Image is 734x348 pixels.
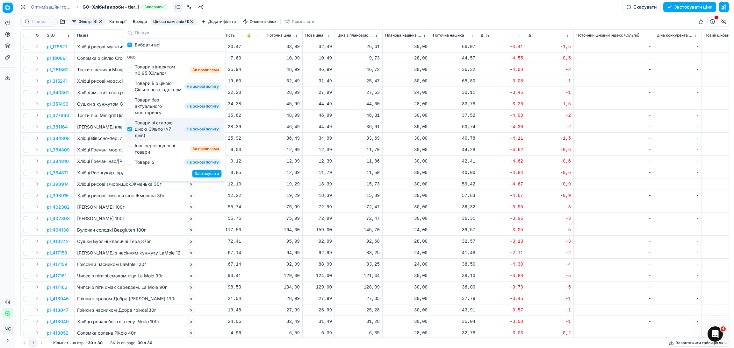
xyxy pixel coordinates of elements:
span: На основі попиту [184,83,221,90]
div: 46,99 [305,112,332,119]
div: -0,5 [529,55,571,61]
div: 44,57 [433,55,475,61]
div: 18,39 [305,181,332,187]
div: 36,49 [267,135,300,142]
div: -3,45 [481,89,523,96]
button: Expand [33,88,41,96]
div: 65,80 [433,78,475,84]
p: Хлібці Вiвсяно-пер. льон Tasty Style100г [77,135,178,142]
span: На основі попиту [184,126,221,132]
div: -0,9 [529,181,571,187]
strong: 30 [97,340,103,345]
div: 9,73 [337,55,380,61]
button: Expand [33,100,41,108]
span: Ціна з плановою націнкою [337,33,373,38]
div: -4,30 [481,124,523,130]
div: 30,00 [385,192,428,199]
div: - [657,192,699,199]
div: Інші нерозподілені товари [135,143,187,155]
p: pl_398914 [47,181,69,187]
button: pl_417159 [47,261,67,268]
button: Expand [33,203,41,211]
span: b [187,203,195,211]
button: pl_404130 [47,227,69,233]
p: Хлібці рисові з/молоч.шок.Жменька 30г [77,192,178,199]
button: Цінова кампанія (1) [151,18,197,25]
div: 42,41 [433,158,475,164]
div: -1 [529,78,571,84]
button: pl_418049 [47,318,69,325]
div: 27,63 [337,89,380,96]
button: Expand [33,191,41,199]
p: Сушки з кунжутом Galifim 200г [77,101,178,107]
p: Тости пшеничні Minigrill 90г [77,66,178,73]
button: pl_340361 [47,89,69,96]
div: 28,00 [385,101,428,107]
span: Поточний ціновий індекс (Сільпо) [576,33,639,38]
button: pl_384808 [47,135,70,142]
button: Expand [33,283,41,291]
button: Завантажити таблицю як... [667,339,729,347]
div: 40,78 [433,135,475,142]
span: Вартість [219,33,235,38]
button: Expand [33,226,41,233]
p: pl_381164 [47,124,68,130]
div: -1,5 [529,101,571,107]
span: Поточна ціна [267,33,291,38]
div: -4,62 [481,147,523,153]
button: pl_251862 [47,66,69,73]
button: Застосувати [192,170,221,177]
p: pl_402302 [47,204,70,210]
div: -3,26 [481,101,523,107]
button: pl_377660 [47,112,69,119]
span: b [187,192,195,199]
p: Хлібці рисові мультизлакові Жменька 100г [77,44,178,50]
div: -4,08 [481,112,523,119]
p: Хліб дом. житн.пол.різ. Київхліб 0,45кг [77,89,178,96]
p: Тости пш. Minigrill Цільнозернові 90г [77,112,178,119]
div: 45,99 [267,101,300,107]
div: - [576,192,651,199]
div: - [657,44,699,50]
div: 11,70 [337,147,380,153]
div: - [657,170,699,176]
button: Додати фільтр [198,18,239,25]
div: - [576,101,651,107]
div: 10,49 [305,55,332,61]
div: - [657,55,699,61]
div: -2 [529,112,571,119]
span: Ціна конкурента (Сільпо) [657,33,693,38]
button: Скасувати [622,2,661,12]
p: pl_398915 [47,192,68,199]
span: На основі попиту [184,103,221,109]
div: 46,49 [267,124,300,130]
span: b [187,180,195,188]
div: 11,79 [305,170,332,176]
div: 19,60 [219,78,241,84]
button: Expand [33,249,41,256]
div: - [657,101,699,107]
button: Expand [33,317,41,325]
p: pl_417162 [47,284,68,290]
p: pl_417161 [47,273,67,279]
p: [PERSON_NAME] 100г [77,204,178,210]
div: -2 [529,124,571,130]
div: 75,99 [267,204,300,210]
div: 24,00 [385,89,428,96]
button: Бренди [130,18,149,25]
button: Expand [33,306,41,314]
div: - [576,158,651,164]
iframe: Intercom live chat [708,326,723,342]
button: pl_315241 [47,78,68,84]
nav: breadcrumb [31,4,167,10]
div: 25,92 [219,135,241,142]
button: Expand [33,123,41,130]
p: pl_384810 [47,158,69,164]
span: Δ, % [481,33,489,38]
button: Expand all [33,31,41,39]
div: - [657,78,699,84]
div: -3,08 [481,78,523,84]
